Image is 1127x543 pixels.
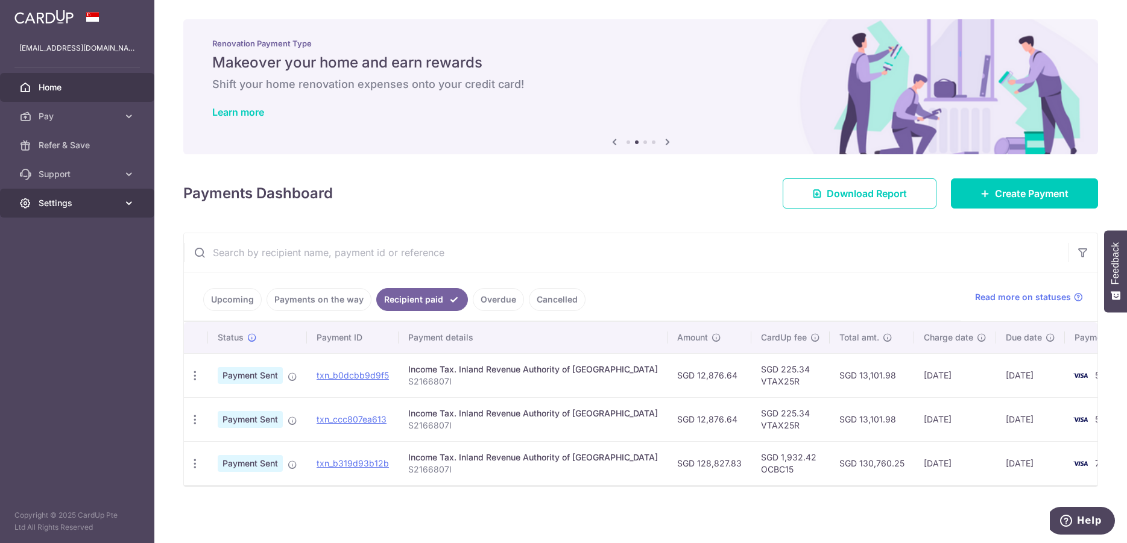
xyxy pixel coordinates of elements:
h4: Payments Dashboard [183,183,333,204]
td: [DATE] [996,441,1065,485]
td: [DATE] [996,353,1065,397]
div: Income Tax. Inland Revenue Authority of [GEOGRAPHIC_DATA] [408,407,658,419]
span: Charge date [924,331,973,344]
span: Payment Sent [218,367,283,384]
p: S2166807I [408,375,658,388]
a: Learn more [212,106,264,118]
div: Income Tax. Inland Revenue Authority of [GEOGRAPHIC_DATA] [408,451,658,463]
span: Status [218,331,244,344]
a: txn_ccc807ea613 [317,414,387,424]
span: 7525 [1095,458,1115,468]
td: SGD 12,876.64 [668,397,751,441]
span: Create Payment [995,186,1069,201]
a: Create Payment [951,178,1098,209]
h6: Shift your home renovation expenses onto your credit card! [212,77,1069,92]
span: Feedback [1110,242,1121,284]
span: Payment Sent [218,455,283,472]
p: S2166807I [408,463,658,476]
img: Bank Card [1069,412,1093,427]
img: CardUp [14,10,74,24]
input: Search by recipient name, payment id or reference [184,233,1069,272]
iframe: Opens a widget where you can find more information [1050,507,1115,537]
h5: Makeover your home and earn rewards [212,53,1069,72]
span: Refer & Save [39,139,118,151]
span: Settings [39,197,118,209]
button: Feedback - Show survey [1104,230,1127,312]
a: Recipient paid [376,288,468,311]
p: Renovation Payment Type [212,39,1069,48]
a: Upcoming [203,288,262,311]
td: [DATE] [996,397,1065,441]
a: Download Report [783,178,936,209]
span: 5588 [1095,370,1116,380]
span: Payment Sent [218,411,283,428]
td: SGD 13,101.98 [830,353,914,397]
td: [DATE] [914,441,996,485]
td: SGD 1,932.42 OCBC15 [751,441,830,485]
a: Read more on statuses [975,291,1083,303]
span: Due date [1006,331,1042,344]
span: Download Report [827,186,907,201]
span: Amount [677,331,708,344]
th: Payment details [399,322,668,353]
th: Payment ID [307,322,399,353]
span: Total amt. [839,331,879,344]
span: Pay [39,110,118,122]
span: Read more on statuses [975,291,1071,303]
span: Home [39,81,118,93]
td: [DATE] [914,397,996,441]
p: S2166807I [408,419,658,432]
a: txn_b0dcbb9d9f5 [317,370,389,380]
img: Bank Card [1069,368,1093,383]
td: SGD 130,760.25 [830,441,914,485]
td: SGD 225.34 VTAX25R [751,353,830,397]
span: CardUp fee [761,331,807,344]
a: txn_b319d93b12b [317,458,389,468]
img: Renovation banner [183,19,1098,154]
a: Overdue [473,288,524,311]
div: Income Tax. Inland Revenue Authority of [GEOGRAPHIC_DATA] [408,363,658,375]
td: SGD 12,876.64 [668,353,751,397]
td: [DATE] [914,353,996,397]
span: 5588 [1095,414,1116,424]
td: SGD 128,827.83 [668,441,751,485]
a: Cancelled [529,288,586,311]
td: SGD 225.34 VTAX25R [751,397,830,441]
a: Payments on the way [267,288,371,311]
td: SGD 13,101.98 [830,397,914,441]
p: [EMAIL_ADDRESS][DOMAIN_NAME] [19,42,135,54]
img: Bank Card [1069,456,1093,471]
span: Support [39,168,118,180]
